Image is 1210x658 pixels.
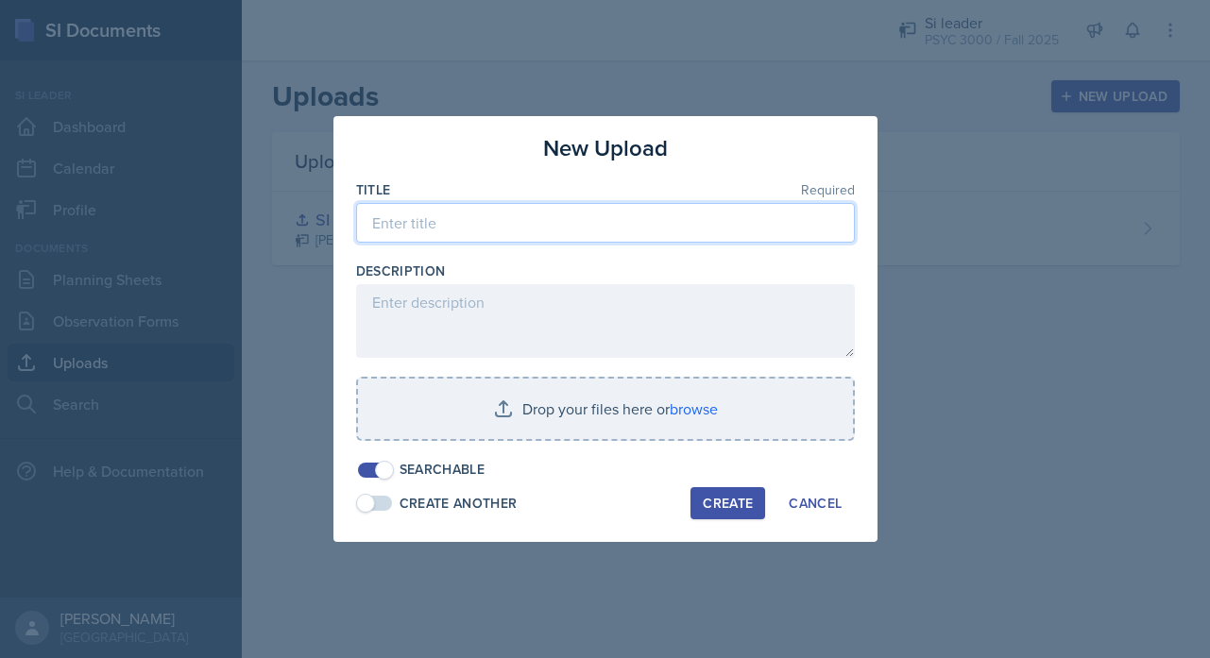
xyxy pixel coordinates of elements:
button: Create [690,487,765,519]
span: Required [801,183,855,196]
h3: New Upload [543,131,668,165]
div: Searchable [400,460,486,480]
div: Cancel [789,496,842,511]
input: Enter title [356,203,855,243]
label: Title [356,180,391,199]
div: Create [703,496,753,511]
div: Create Another [400,494,518,514]
button: Cancel [776,487,854,519]
label: Description [356,262,446,280]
